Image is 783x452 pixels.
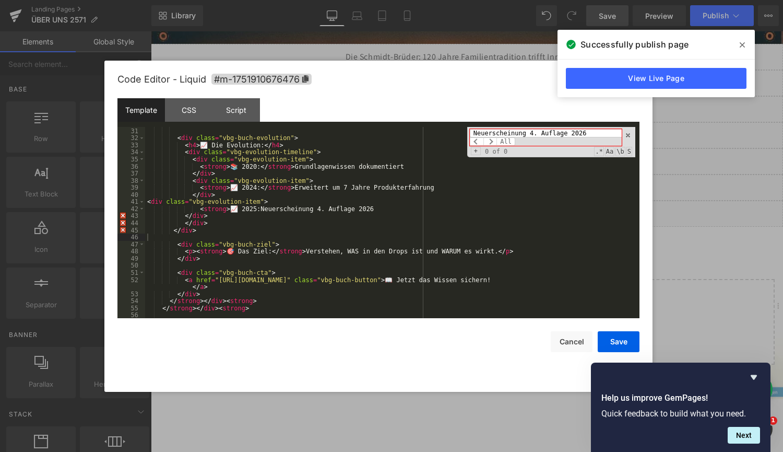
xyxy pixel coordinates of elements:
div: 39 [117,184,145,191]
div: 36 [117,163,145,170]
button: Next question [728,427,760,444]
div: 45 [117,227,145,234]
input: Search for [470,129,622,137]
a: Add Single Section [321,272,414,293]
a: Explore Blocks [218,272,312,293]
div: 31 [117,128,145,135]
div: 49 [117,255,145,262]
span: Click to copy [211,74,312,85]
div: 32 [117,134,145,142]
div: 44 [117,219,145,227]
div: 41 [117,198,145,205]
span: Alt-Enter [496,137,515,146]
div: 53 [117,291,145,298]
div: 55 [117,305,145,312]
p: or Drag & Drop elements from left sidebar [25,302,607,309]
div: 56 [117,311,145,319]
div: 42 [117,205,145,213]
div: 50 [117,262,145,269]
span: 0 of 0 [481,148,512,155]
div: 48 [117,248,145,255]
span: Whole Word Search [615,147,625,156]
p: Quick feedback to build what you need. [601,409,760,419]
span: RegExp Search [594,147,603,156]
div: 46 [117,234,145,241]
div: 47 [117,241,145,248]
div: Script [212,98,260,122]
div: 37 [117,170,145,177]
span: Toggel Replace mode [471,147,481,155]
div: 34 [117,148,145,156]
div: 54 [117,297,145,305]
span: Successfully publish page [580,38,689,51]
div: Help us improve GemPages! [601,371,760,444]
span: Search In Selection [626,147,632,156]
div: 35 [117,156,145,163]
span: Code Editor - Liquid [117,74,206,85]
div: 33 [117,142,145,149]
span: CaseSensitive Search [605,147,614,156]
div: 40 [117,191,145,199]
div: Template [117,98,165,122]
button: Hide survey [748,371,760,384]
div: 51 [117,269,145,276]
div: 52 [117,276,145,291]
span: 1 [769,416,777,425]
div: 43 [117,212,145,219]
button: Save [598,331,639,352]
button: Cancel [551,331,592,352]
a: View Live Page [566,68,746,89]
div: CSS [165,98,212,122]
div: 38 [117,177,145,184]
h2: Help us improve GemPages! [601,392,760,404]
